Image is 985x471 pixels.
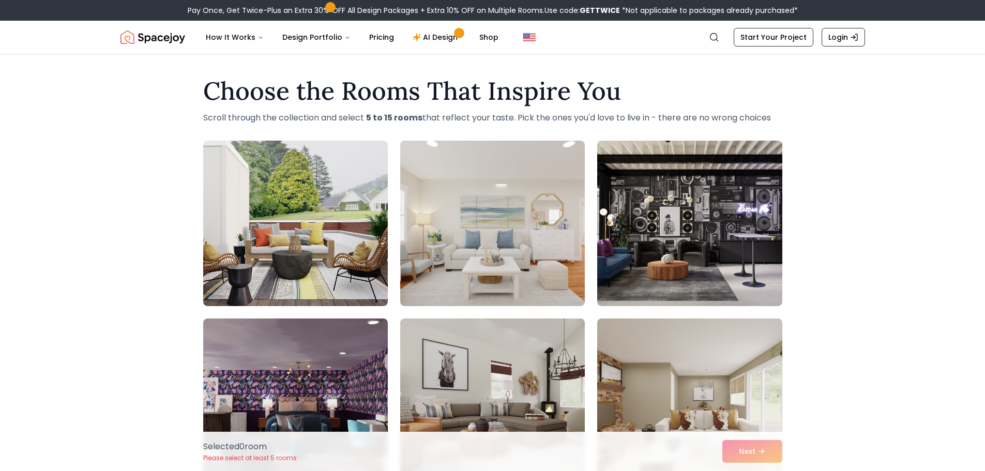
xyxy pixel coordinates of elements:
a: Login [822,28,865,47]
img: Room room-2 [400,141,585,306]
strong: 5 to 15 rooms [366,112,422,124]
p: Selected 0 room [203,440,297,453]
b: GETTWICE [580,5,620,16]
img: Spacejoy Logo [120,27,185,48]
nav: Global [120,21,865,54]
button: How It Works [198,27,272,48]
img: Room room-1 [203,141,388,306]
a: Pricing [361,27,402,48]
h1: Choose the Rooms That Inspire You [203,79,782,103]
p: Please select at least 5 rooms [203,454,297,462]
div: Pay Once, Get Twice-Plus an Extra 30% OFF All Design Packages + Extra 10% OFF on Multiple Rooms. [188,5,798,16]
a: Shop [471,27,507,48]
span: *Not applicable to packages already purchased* [620,5,798,16]
a: Start Your Project [734,28,813,47]
img: United States [523,31,536,43]
span: Use code: [544,5,620,16]
p: Scroll through the collection and select that reflect your taste. Pick the ones you'd love to liv... [203,112,782,124]
button: Design Portfolio [274,27,359,48]
img: Room room-3 [597,141,782,306]
a: Spacejoy [120,27,185,48]
a: AI Design [404,27,469,48]
nav: Main [198,27,507,48]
